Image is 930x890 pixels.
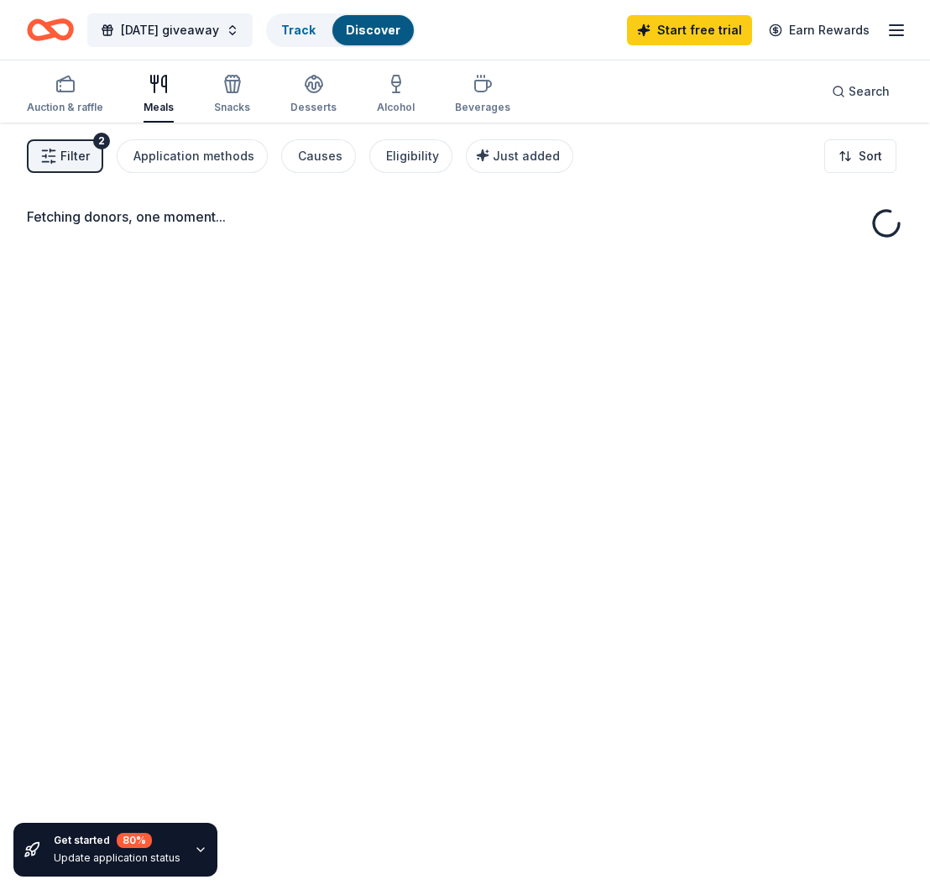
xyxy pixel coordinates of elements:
button: Snacks [214,67,250,123]
button: Sort [824,139,896,173]
div: Snacks [214,101,250,114]
a: Track [281,23,316,37]
button: Beverages [455,67,510,123]
div: Fetching donors, one moment... [27,207,903,227]
div: Application methods [133,146,254,166]
span: [DATE] giveaway [121,20,219,40]
a: Home [27,10,74,50]
span: Sort [859,146,882,166]
button: Causes [281,139,356,173]
button: [DATE] giveaway [87,13,253,47]
button: Auction & raffle [27,67,103,123]
div: Eligibility [386,146,439,166]
button: Application methods [117,139,268,173]
button: Just added [466,139,573,173]
span: Filter [60,146,90,166]
div: Get started [54,833,180,848]
span: Search [849,81,890,102]
div: Meals [144,101,174,114]
a: Earn Rewards [759,15,880,45]
div: Update application status [54,851,180,865]
a: Start free trial [627,15,752,45]
div: Desserts [290,101,337,114]
div: Causes [298,146,342,166]
button: Search [818,75,903,108]
button: Desserts [290,67,337,123]
div: 2 [93,133,110,149]
button: Eligibility [369,139,452,173]
div: Alcohol [377,101,415,114]
a: Discover [346,23,400,37]
button: Filter2 [27,139,103,173]
button: Meals [144,67,174,123]
div: Auction & raffle [27,101,103,114]
div: Beverages [455,101,510,114]
div: 80 % [117,833,152,848]
span: Just added [493,149,560,163]
button: TrackDiscover [266,13,415,47]
button: Alcohol [377,67,415,123]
